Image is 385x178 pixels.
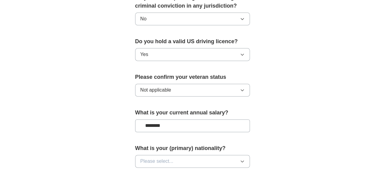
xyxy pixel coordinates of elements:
[140,158,173,165] span: Please select...
[135,12,250,25] button: No
[140,15,146,23] span: No
[140,51,148,58] span: Yes
[135,109,250,117] label: What is your current annual salary?
[140,86,171,94] span: Not applicable
[135,144,250,152] label: What is your (primary) nationality?
[135,37,250,46] label: Do you hold a valid US driving licence?
[135,155,250,168] button: Please select...
[135,73,250,81] label: Please confirm your veteran status
[135,48,250,61] button: Yes
[135,84,250,96] button: Not applicable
